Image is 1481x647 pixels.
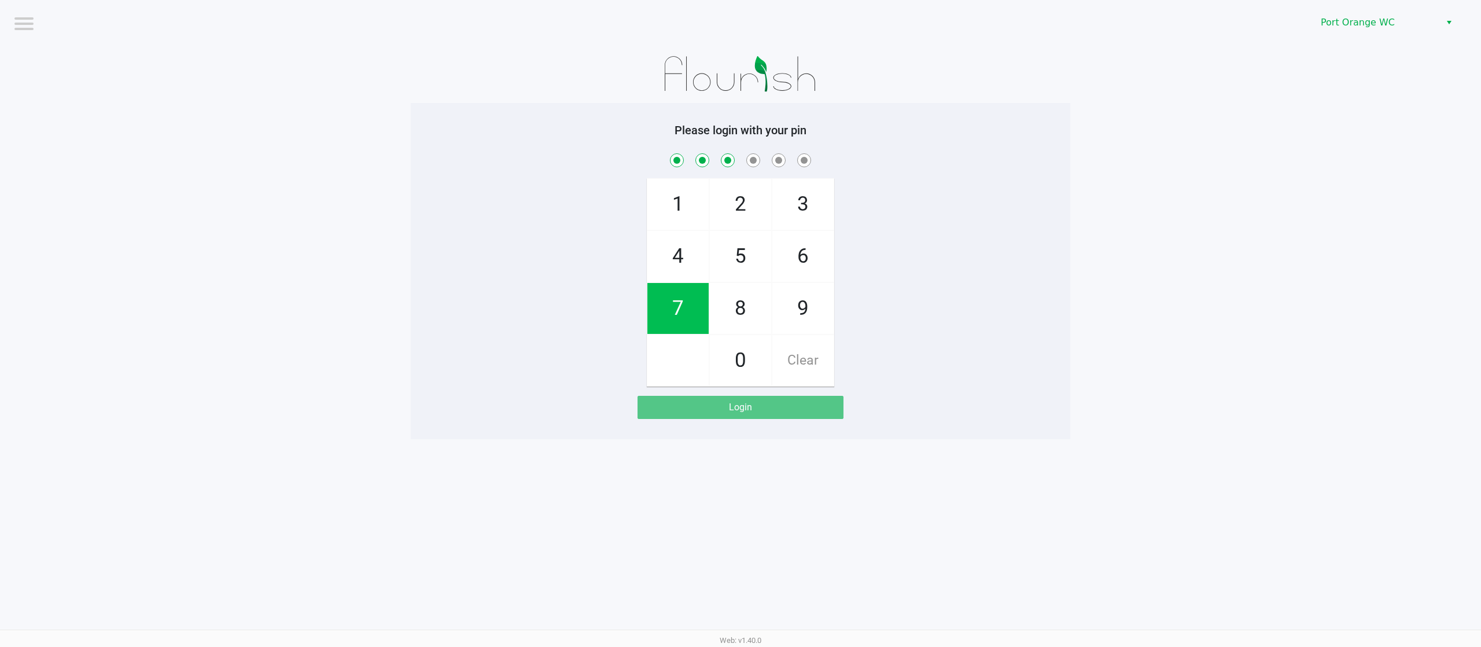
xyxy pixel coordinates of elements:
span: 9 [772,283,834,334]
h5: Please login with your pin [419,123,1062,137]
button: Select [1441,12,1457,33]
span: 2 [710,179,771,230]
span: Clear [772,335,834,386]
span: 3 [772,179,834,230]
span: Port Orange WC [1321,16,1434,30]
span: 7 [647,283,709,334]
span: 0 [710,335,771,386]
span: 8 [710,283,771,334]
span: 4 [647,231,709,282]
span: Web: v1.40.0 [720,636,761,645]
span: 6 [772,231,834,282]
span: 5 [710,231,771,282]
span: 1 [647,179,709,230]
